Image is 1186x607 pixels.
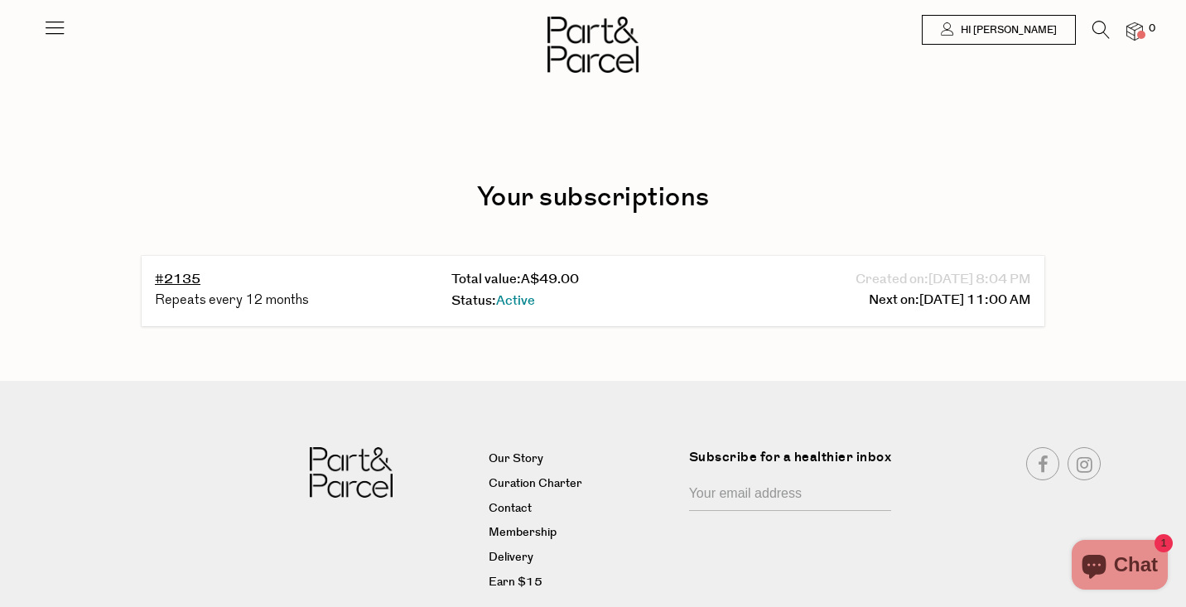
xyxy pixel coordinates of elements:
a: Earn $15 [489,573,676,593]
img: Part&Parcel [547,17,639,73]
span: [DATE] 11:00 AM [919,290,1031,311]
a: #2135 [155,270,200,289]
h1: Your subscriptions [155,179,1031,216]
a: 0 [1126,22,1143,40]
a: Next on:[DATE] 11:00 AM [869,290,1031,311]
a: Our Story [489,450,676,470]
input: Your email address [689,479,891,511]
span: Active [496,291,535,311]
a: Status:Active [451,291,535,311]
label: Subscribe for a healthier inbox [689,447,901,479]
a: Contact [489,499,676,519]
a: Created on:[DATE] 8:04 PM [856,269,1031,291]
a: Delivery [489,548,676,568]
a: Membership [489,523,676,543]
span: A$49.00 [521,270,579,289]
span: Hi [PERSON_NAME] [957,23,1057,37]
div: Repeats every 12 months [155,291,438,312]
a: Curation Charter [489,475,676,494]
span: 0 [1145,22,1159,36]
span: [DATE] 8:04 PM [928,269,1031,291]
a: Total value:A$49.00 [451,270,579,289]
a: Hi [PERSON_NAME] [922,15,1076,45]
inbox-online-store-chat: Shopify online store chat [1067,540,1173,594]
img: Part&Parcel [310,447,393,498]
